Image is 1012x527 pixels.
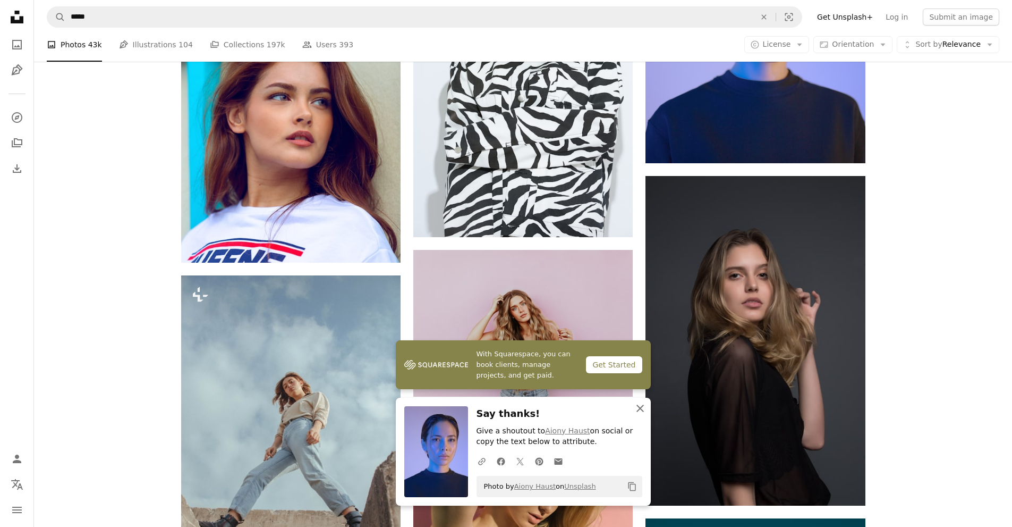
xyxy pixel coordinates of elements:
[47,6,802,28] form: Find visuals sitewide
[514,482,556,490] a: Aiony Haust
[396,340,651,389] a: With Squarespace, you can book clients, manage projects, and get paid.Get Started
[491,450,511,472] a: Share on Facebook
[477,349,578,381] span: With Squarespace, you can book clients, manage projects, and get paid.
[564,482,596,490] a: Unsplash
[645,336,865,346] a: woman holding heft long blonde hair
[413,250,633,396] img: woman standing next to pink wall while scratching her head
[811,9,879,26] a: Get Unsplash+
[178,39,193,51] span: 104
[6,499,28,521] button: Menu
[623,478,641,496] button: Copy to clipboard
[6,6,28,30] a: Home — Unsplash
[210,28,285,62] a: Collections 197k
[545,426,590,435] a: Aiony Haust
[776,7,802,27] button: Visual search
[339,39,353,51] span: 393
[879,9,914,26] a: Log in
[477,406,642,422] h3: Say thanks!
[181,93,401,103] a: woman looking sideways leaning on white wall
[413,68,633,77] a: Flash light
[413,319,633,328] a: woman standing next to pink wall while scratching her head
[6,448,28,470] a: Log in / Sign up
[549,450,568,472] a: Share over email
[6,107,28,128] a: Explore
[302,28,353,62] a: Users 393
[915,40,942,48] span: Sort by
[645,176,865,506] img: woman holding heft long blonde hair
[6,132,28,154] a: Collections
[47,7,65,27] button: Search Unsplash
[813,36,892,53] button: Orientation
[923,9,999,26] button: Submit an image
[744,36,810,53] button: License
[267,39,285,51] span: 197k
[511,450,530,472] a: Share on Twitter
[897,36,999,53] button: Sort byRelevance
[763,40,791,48] span: License
[6,158,28,179] a: Download History
[6,60,28,81] a: Illustrations
[119,28,193,62] a: Illustrations 104
[181,435,401,445] a: a person sitting on a ledge
[479,478,596,495] span: Photo by on
[530,450,549,472] a: Share on Pinterest
[752,7,776,27] button: Clear
[832,40,874,48] span: Orientation
[915,39,981,50] span: Relevance
[404,357,468,373] img: file-1747939142011-51e5cc87e3c9
[586,356,642,373] div: Get Started
[477,426,642,447] p: Give a shoutout to on social or copy the text below to attribute.
[6,34,28,55] a: Photos
[6,474,28,495] button: Language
